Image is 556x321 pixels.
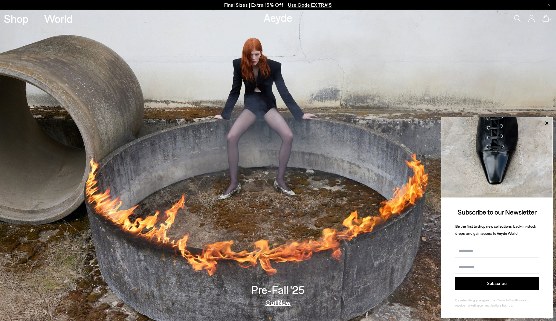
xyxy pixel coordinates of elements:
a: Terms & Conditions [497,298,522,302]
span: 0 [549,17,552,20]
a: World [44,13,73,24]
span: Subscribe to our Newsletter [458,208,537,216]
a: 0 [542,15,549,22]
button: Subscribe [455,277,539,290]
img: ca3f721fb6ff708a270709c41d776025.jpg [441,117,553,197]
span: Be the first to shop new collections, back-in-stock drops, and gain access to Aeyde World. [455,224,536,236]
p: Final Sizes | Extra 15% Off [224,1,332,9]
span: By subscribing, you agree to our [455,298,497,302]
a: Out Now [265,299,291,306]
span: Navigate to /collections/ss25-final-sizes [288,2,332,8]
a: Shop [4,13,29,24]
h3: Pre-Fall '25 [251,284,305,295]
a: Aeyde [264,11,292,24]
